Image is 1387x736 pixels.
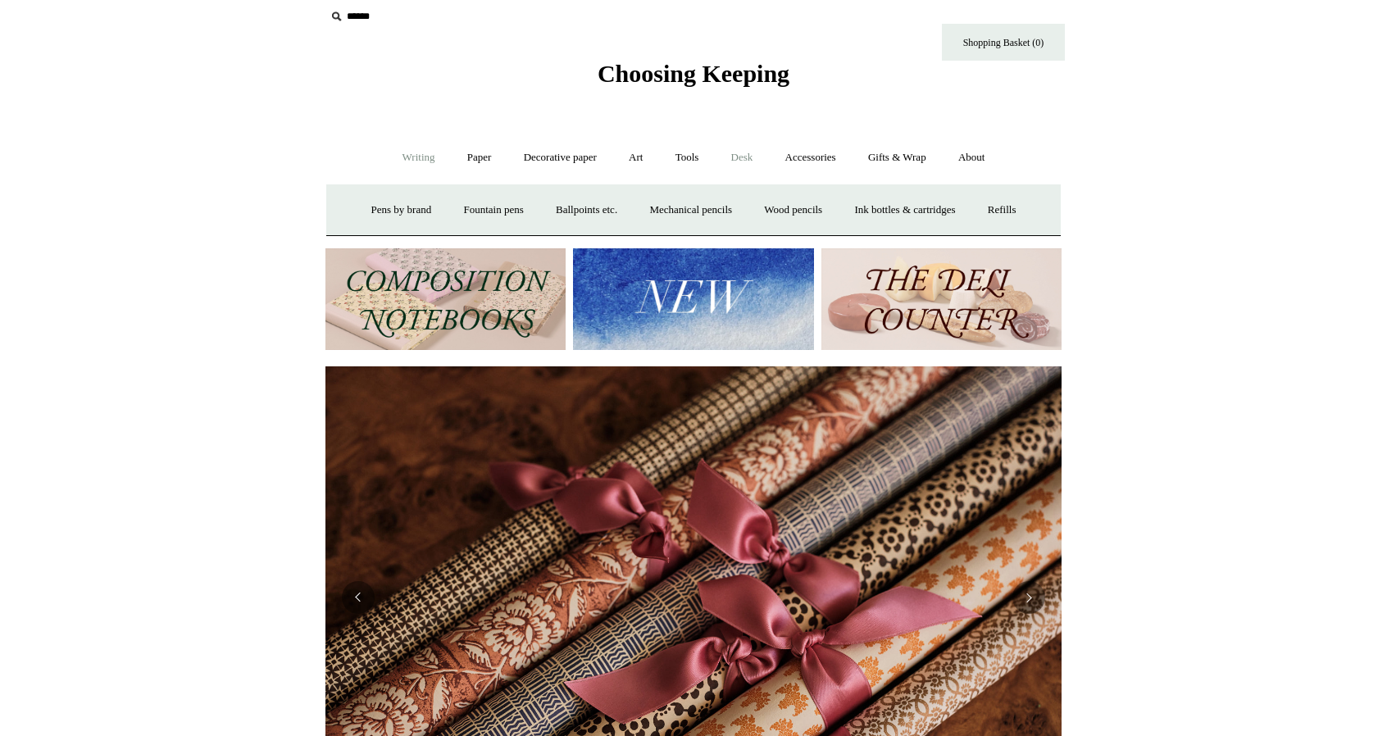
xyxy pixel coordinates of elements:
button: Previous [342,581,375,614]
a: Wood pencils [749,189,837,232]
a: Gifts & Wrap [853,136,941,179]
button: Next [1012,581,1045,614]
a: Ballpoints etc. [541,189,632,232]
span: Choosing Keeping [598,60,789,87]
a: Art [614,136,657,179]
a: Choosing Keeping [598,73,789,84]
a: Paper [452,136,507,179]
a: Desk [716,136,768,179]
a: Mechanical pencils [634,189,747,232]
img: The Deli Counter [821,248,1062,351]
a: Writing [388,136,450,179]
a: Decorative paper [509,136,612,179]
a: Ink bottles & cartridges [839,189,970,232]
img: New.jpg__PID:f73bdf93-380a-4a35-bcfe-7823039498e1 [573,248,813,351]
a: Tools [661,136,714,179]
a: Pens by brand [357,189,447,232]
a: Fountain pens [448,189,538,232]
a: Accessories [771,136,851,179]
img: 202302 Composition ledgers.jpg__PID:69722ee6-fa44-49dd-a067-31375e5d54ec [325,248,566,351]
a: About [944,136,1000,179]
a: Refills [973,189,1031,232]
a: Shopping Basket (0) [942,24,1065,61]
